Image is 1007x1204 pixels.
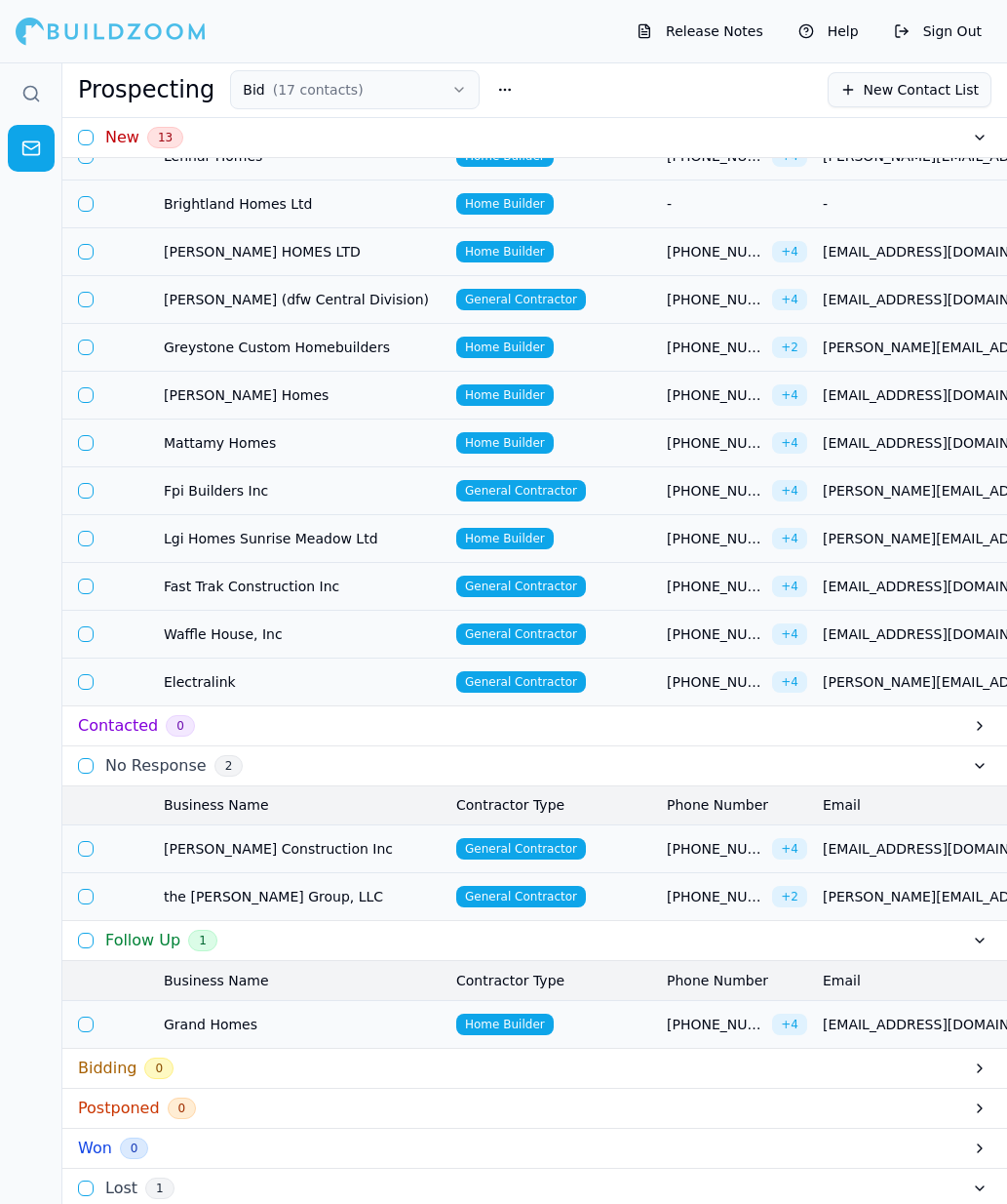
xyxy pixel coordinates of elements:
span: [PHONE_NUMBER] [667,839,764,859]
span: + 4 [772,671,807,693]
span: [PHONE_NUMBER] [667,290,764,309]
span: + 4 [772,480,807,502]
span: + 4 [772,384,807,406]
span: + 4 [772,1014,807,1035]
h3: Lost [105,1177,137,1200]
span: + 4 [772,838,807,860]
span: 1 [188,930,217,951]
span: 0 [144,1058,174,1079]
span: 0 [168,1098,197,1119]
span: [PHONE_NUMBER] [667,577,764,596]
span: Fast Trak Construction Inc [164,577,441,596]
span: General Contractor [456,886,586,907]
th: Phone Number [659,961,815,1000]
span: Home Builder [456,384,554,406]
span: + 4 [772,576,807,597]
span: [PERSON_NAME] (dfw Central Division) [164,290,441,309]
span: [PHONE_NUMBER] [667,338,764,357]
span: [PHONE_NUMBER] [667,529,764,548]
span: Home Builder [456,193,554,215]
span: 2 [214,755,244,777]
button: Help [789,16,869,47]
span: Home Builder [456,432,554,454]
button: New Contact List [828,72,991,107]
span: 0 [166,715,195,737]
span: + 4 [772,289,807,310]
div: - [667,194,807,214]
span: Home Builder [456,528,554,549]
span: [PHONE_NUMBER] [667,624,764,644]
button: Release Notes [627,16,773,47]
span: [PHONE_NUMBER] [667,242,764,261]
span: [PERSON_NAME] Homes [164,385,441,405]
h3: Bidding [78,1057,136,1080]
span: + 4 [772,432,807,454]
span: General Contractor [456,671,586,693]
span: Home Builder [456,1014,554,1035]
span: [PHONE_NUMBER] [667,433,764,453]
span: [PHONE_NUMBER] [667,887,764,906]
span: the [PERSON_NAME] Group, LLC [164,887,441,906]
span: Home Builder [456,337,554,358]
h3: Won [78,1137,112,1160]
h1: Prospecting [78,74,214,105]
span: + 2 [772,886,807,907]
span: Fpi Builders Inc [164,481,441,501]
span: Grand Homes [164,1015,441,1034]
h3: No Response [105,754,207,778]
span: [PERSON_NAME] HOMES LTD [164,242,441,261]
span: [PERSON_NAME] Construction Inc [164,839,441,859]
span: General Contractor [456,576,586,597]
span: 0 [120,1138,149,1159]
span: Home Builder [456,241,554,262]
span: General Contractor [456,838,586,860]
th: Phone Number [659,786,815,825]
span: [PHONE_NUMBER] [667,481,764,501]
button: Sign Out [884,16,991,47]
span: 13 [147,127,183,148]
span: General Contractor [456,480,586,502]
h3: New [105,126,139,149]
span: Electralink [164,672,441,692]
span: Lgi Homes Sunrise Meadow Ltd [164,529,441,548]
span: Mattamy Homes [164,433,441,453]
span: Brightland Homes Ltd [164,194,441,214]
th: Contractor Type [448,961,659,1000]
span: [PHONE_NUMBER] [667,1015,764,1034]
span: + 4 [772,623,807,645]
th: Contractor Type [448,786,659,825]
span: Waffle House, Inc [164,624,441,644]
span: Greystone Custom Homebuilders [164,338,441,357]
span: [PHONE_NUMBER] [667,385,764,405]
h3: Contacted [78,714,158,738]
span: + 2 [772,337,807,358]
span: [PHONE_NUMBER] [667,672,764,692]
span: General Contractor [456,623,586,645]
h3: Postponed [78,1097,160,1120]
th: Business Name [156,786,448,825]
th: Business Name [156,961,448,1000]
h3: Follow Up [105,929,180,952]
span: + 4 [772,241,807,262]
span: General Contractor [456,289,586,310]
span: 1 [145,1178,174,1199]
span: + 4 [772,528,807,549]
